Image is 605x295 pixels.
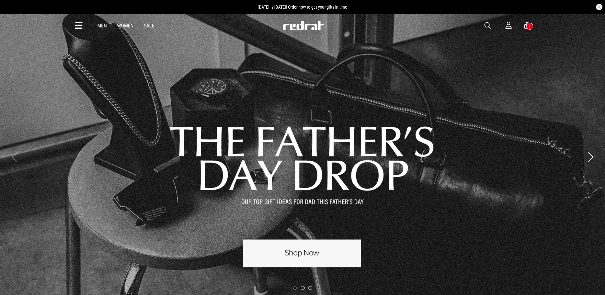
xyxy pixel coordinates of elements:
button: Next slide [586,150,595,164]
a: 1 [524,22,530,29]
img: Redrat logo [282,21,324,30]
a: Men [97,23,107,29]
a: Sale [144,23,154,29]
a: Women [117,23,134,29]
button: Previous slide [10,150,19,164]
span: [DATE] is [DATE]! Order now to get your gifts in time [258,4,347,10]
div: 1 [529,24,531,28]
